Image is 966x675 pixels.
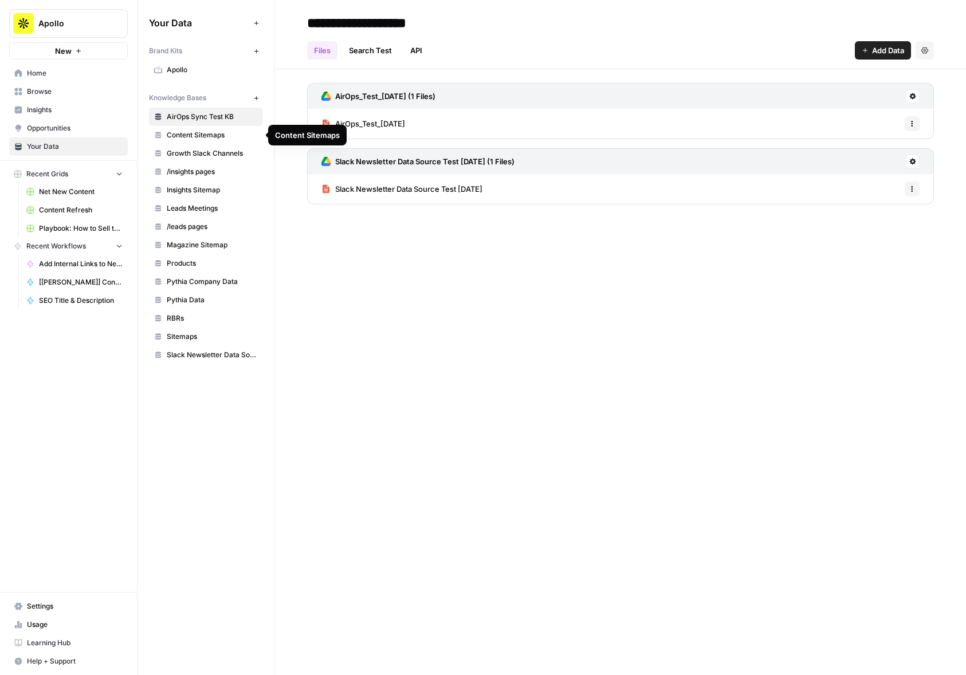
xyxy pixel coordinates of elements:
span: [[PERSON_NAME]] Content Refresh [39,277,123,287]
span: Pythia Company Data [167,277,258,287]
a: Content Sitemaps [149,126,263,144]
a: /insights pages [149,163,263,181]
span: Help + Support [27,656,123,666]
a: Slack Newsletter Data Source Test [DATE] (1 Files) [321,149,515,174]
span: Add Internal Links to New Article [39,259,123,269]
a: Home [9,64,128,82]
a: AirOps_Test_[DATE] [321,109,405,139]
span: Content Sitemaps [167,130,258,140]
a: AirOps_Test_[DATE] (1 Files) [321,84,435,109]
img: Apollo Logo [13,13,34,34]
span: SEO Title & Description [39,295,123,306]
a: SEO Title & Description [21,291,128,310]
a: Insights Sitemap [149,181,263,199]
a: Search Test [342,41,399,60]
span: Pythia Data [167,295,258,305]
span: Add Data [872,45,904,56]
span: Playbook: How to Sell to "X" Leads Grid [39,223,123,234]
h3: AirOps_Test_[DATE] (1 Files) [335,90,435,102]
span: Products [167,258,258,269]
span: Content Refresh [39,205,123,215]
span: /leads pages [167,222,258,232]
a: Learning Hub [9,634,128,652]
a: /leads pages [149,218,263,236]
h3: Slack Newsletter Data Source Test [DATE] (1 Files) [335,156,515,167]
a: Sitemaps [149,327,263,346]
a: Settings [9,597,128,615]
span: Learning Hub [27,638,123,648]
span: Browse [27,86,123,97]
span: Opportunities [27,123,123,133]
span: Slack Newsletter Data Source [167,350,258,360]
button: Workspace: Apollo [9,9,128,38]
span: Growth Slack Channels [167,148,258,159]
a: Net New Content [21,183,128,201]
a: Products [149,254,263,273]
span: Apollo [38,18,108,29]
a: Browse [9,82,128,101]
a: API [403,41,429,60]
button: New [9,42,128,60]
a: Magazine Sitemap [149,236,263,254]
span: Magazine Sitemap [167,240,258,250]
a: Content Refresh [21,201,128,219]
a: Usage [9,615,128,634]
a: Pythia Company Data [149,273,263,291]
a: AirOps Sync Test KB [149,108,263,126]
span: Knowledge Bases [149,93,206,103]
a: Slack Newsletter Data Source Test [DATE] [321,174,482,204]
a: Growth Slack Channels [149,144,263,163]
span: Slack Newsletter Data Source Test [DATE] [335,183,482,195]
span: Brand Kits [149,46,182,56]
a: Playbook: How to Sell to "X" Leads Grid [21,219,128,238]
a: Insights [9,101,128,119]
span: New [55,45,72,57]
a: Your Data [9,137,128,156]
span: Home [27,68,123,78]
button: Add Data [855,41,911,60]
span: /insights pages [167,167,258,177]
span: Your Data [149,16,249,30]
span: Apollo [167,65,258,75]
span: Settings [27,601,123,611]
a: Files [307,41,337,60]
span: Insights Sitemap [167,185,258,195]
span: Net New Content [39,187,123,197]
button: Recent Workflows [9,238,128,255]
button: Recent Grids [9,165,128,183]
button: Help + Support [9,652,128,670]
a: Add Internal Links to New Article [21,255,128,273]
a: Opportunities [9,119,128,137]
a: Slack Newsletter Data Source [149,346,263,364]
span: Leads Meetings [167,203,258,214]
span: Insights [27,105,123,115]
a: RBRs [149,309,263,327]
span: Recent Grids [26,169,68,179]
span: Sitemaps [167,331,258,342]
a: Pythia Data [149,291,263,309]
span: RBRs [167,313,258,323]
a: [[PERSON_NAME]] Content Refresh [21,273,128,291]
a: Leads Meetings [149,199,263,218]
span: Recent Workflows [26,241,86,251]
span: AirOps_Test_[DATE] [335,118,405,129]
span: Your Data [27,141,123,152]
a: Apollo [149,61,263,79]
span: AirOps Sync Test KB [167,112,258,122]
span: Usage [27,619,123,630]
